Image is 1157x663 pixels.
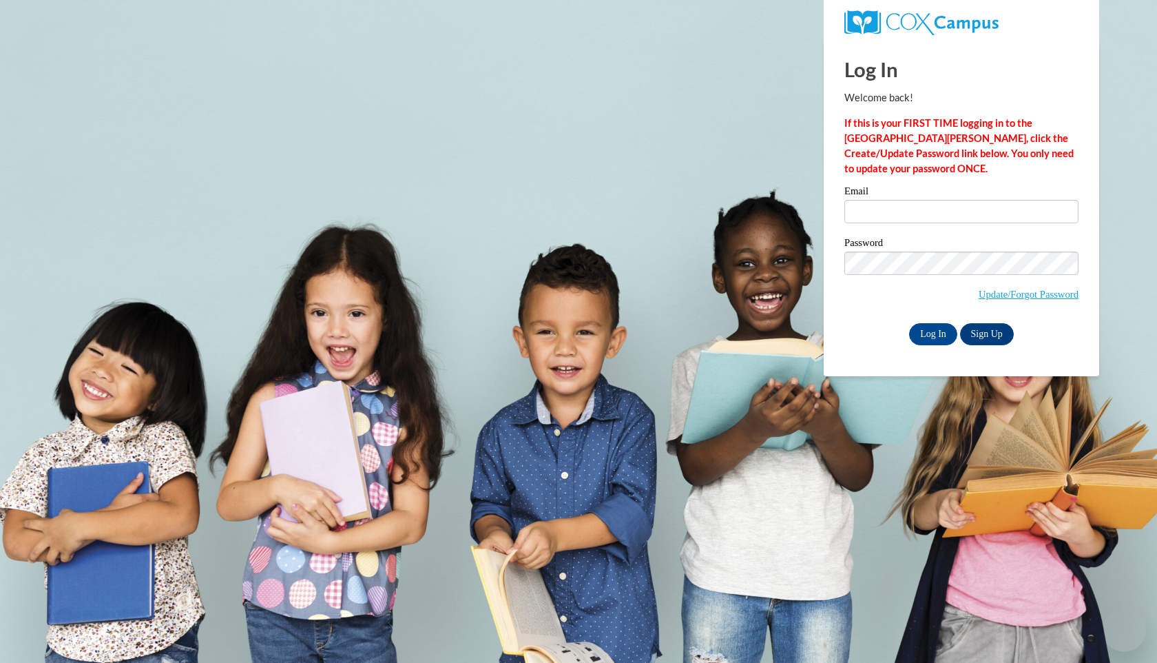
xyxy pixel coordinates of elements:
[1102,608,1146,652] iframe: Button to launch messaging window
[979,289,1078,300] a: Update/Forgot Password
[844,90,1078,105] p: Welcome back!
[844,10,999,35] img: COX Campus
[844,186,1078,200] label: Email
[960,323,1014,345] a: Sign Up
[844,238,1078,252] label: Password
[844,117,1074,174] strong: If this is your FIRST TIME logging in to the [GEOGRAPHIC_DATA][PERSON_NAME], click the Create/Upd...
[844,10,1078,35] a: COX Campus
[909,323,957,345] input: Log In
[844,55,1078,83] h1: Log In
